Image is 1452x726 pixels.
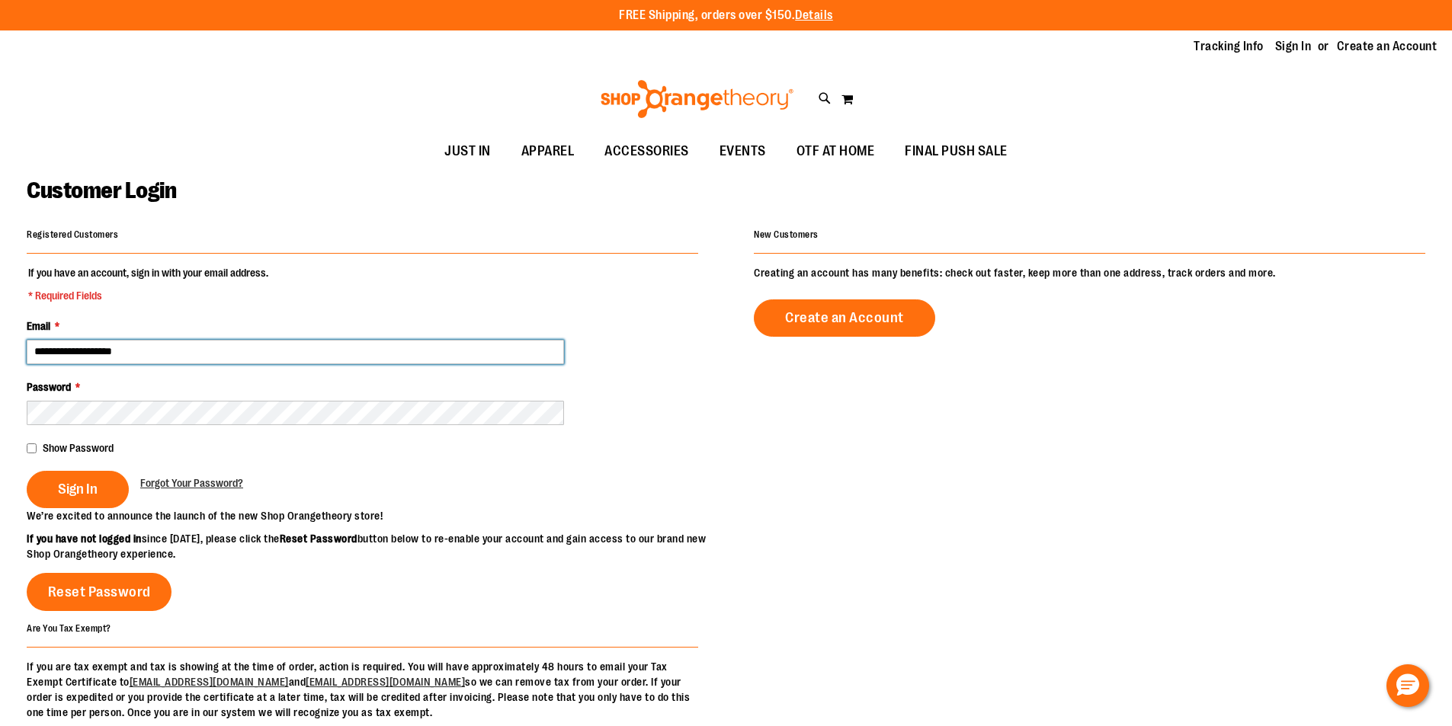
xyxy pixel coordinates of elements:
a: ACCESSORIES [589,134,704,169]
span: EVENTS [720,134,766,168]
a: Details [795,8,833,22]
button: Sign In [27,471,129,508]
a: Reset Password [27,573,171,611]
a: Tracking Info [1194,38,1264,55]
a: JUST IN [429,134,506,169]
a: Forgot Your Password? [140,475,243,491]
a: EVENTS [704,134,781,169]
span: Email [27,320,50,332]
span: FINAL PUSH SALE [905,134,1008,168]
button: Hello, have a question? Let’s chat. [1386,664,1429,707]
p: If you are tax exempt and tax is showing at the time of order, action is required. You will have ... [27,659,698,720]
legend: If you have an account, sign in with your email address. [27,265,270,303]
p: Creating an account has many benefits: check out faster, keep more than one address, track orders... [754,265,1425,280]
span: Customer Login [27,178,176,203]
a: [EMAIL_ADDRESS][DOMAIN_NAME] [130,676,289,688]
span: Sign In [58,481,98,497]
strong: New Customers [754,229,819,240]
span: * Required Fields [28,288,268,303]
span: Password [27,381,71,393]
a: Sign In [1275,38,1312,55]
a: Create an Account [754,299,935,337]
span: ACCESSORIES [604,134,689,168]
a: Create an Account [1337,38,1438,55]
p: We’re excited to announce the launch of the new Shop Orangetheory store! [27,508,726,523]
p: FREE Shipping, orders over $150. [619,7,833,24]
img: Shop Orangetheory [598,80,796,118]
span: Create an Account [785,309,904,326]
span: Reset Password [48,584,151,600]
a: [EMAIL_ADDRESS][DOMAIN_NAME] [306,676,465,688]
span: Forgot Your Password? [140,477,243,489]
strong: Reset Password [280,533,357,545]
a: FINAL PUSH SALE [889,134,1023,169]
span: Show Password [43,442,114,454]
span: APPAREL [521,134,575,168]
strong: If you have not logged in [27,533,142,545]
a: APPAREL [506,134,590,169]
strong: Registered Customers [27,229,118,240]
p: since [DATE], please click the button below to re-enable your account and gain access to our bran... [27,531,726,561]
a: OTF AT HOME [781,134,890,169]
span: JUST IN [444,134,491,168]
span: OTF AT HOME [797,134,875,168]
strong: Are You Tax Exempt? [27,622,111,633]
